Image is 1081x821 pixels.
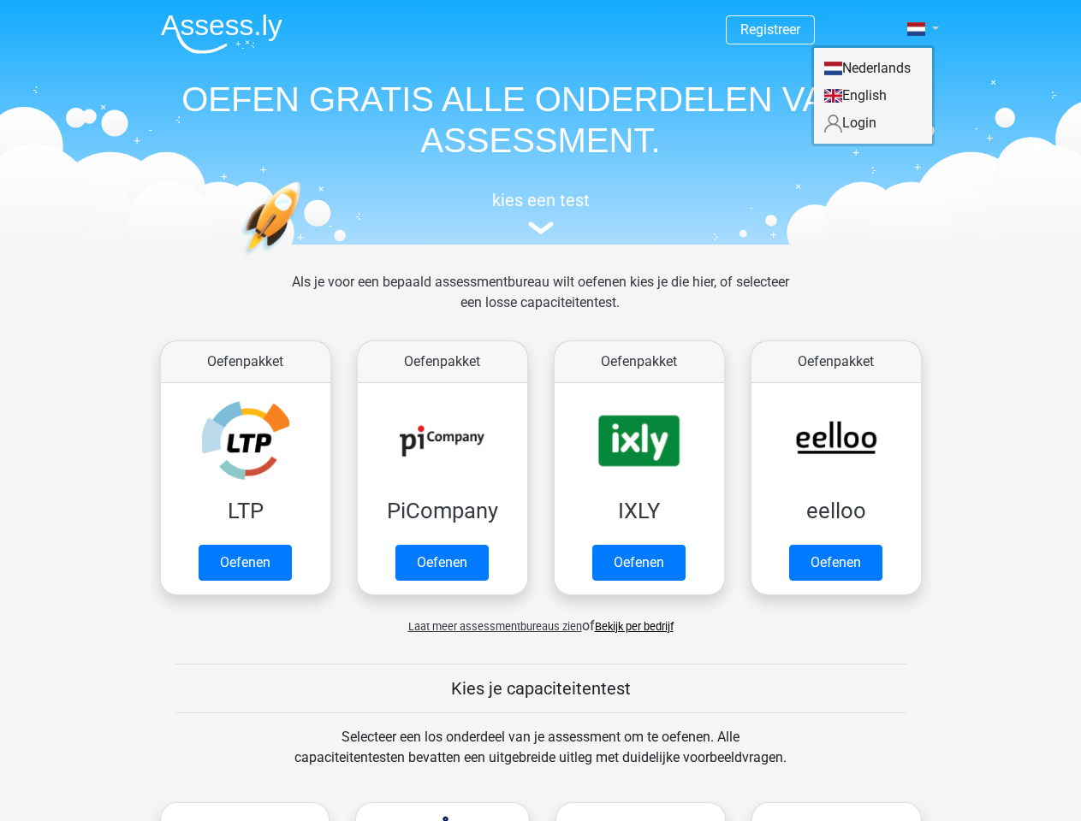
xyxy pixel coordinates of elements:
div: Als je voor een bepaald assessmentbureau wilt oefenen kies je die hier, of selecteer een losse ca... [278,272,803,334]
span: Laat meer assessmentbureaus zien [408,620,582,633]
a: Oefenen [592,545,686,581]
a: kies een test [147,190,935,235]
div: Selecteer een los onderdeel van je assessment om te oefenen. Alle capaciteitentesten bevatten een... [278,727,803,789]
img: Assessly [161,14,282,54]
a: Bekijk per bedrijf [595,620,674,633]
img: assessment [528,221,554,234]
a: Oefenen [199,545,292,581]
a: Registreer [740,21,800,38]
h1: OEFEN GRATIS ALLE ONDERDELEN VAN JE ASSESSMENT. [147,79,935,161]
img: oefenen [241,181,367,336]
a: Nederlands [814,55,932,82]
a: Oefenen [395,545,489,581]
a: Login [814,109,932,137]
h5: Kies je capaciteitentest [175,678,906,699]
h5: kies een test [147,190,935,210]
a: Oefenen [789,545,882,581]
a: English [814,82,932,109]
div: of [147,602,935,636]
